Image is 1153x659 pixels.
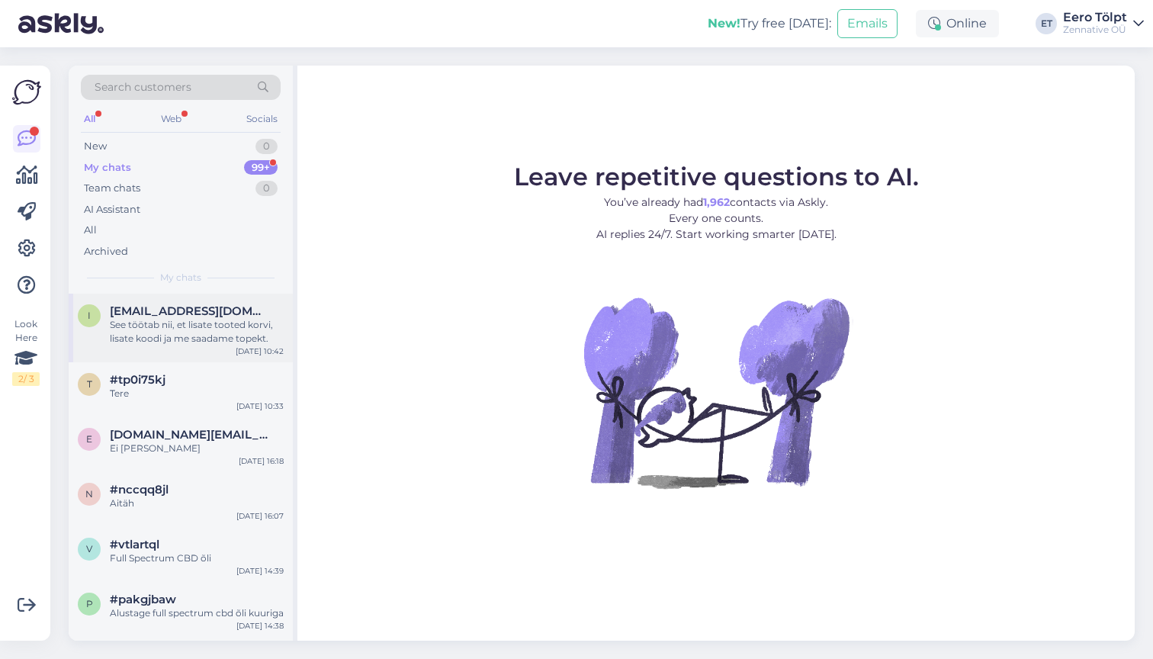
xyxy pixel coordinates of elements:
[1036,13,1057,34] div: ET
[239,455,284,467] div: [DATE] 16:18
[85,488,93,500] span: n
[1063,24,1127,36] div: Zennative OÜ
[110,551,284,565] div: Full Spectrum CBD õli
[88,310,91,321] span: i
[86,543,92,555] span: v
[84,223,97,238] div: All
[158,109,185,129] div: Web
[12,372,40,386] div: 2 / 3
[84,244,128,259] div: Archived
[86,433,92,445] span: e
[243,109,281,129] div: Socials
[110,387,284,400] div: Tere
[110,593,176,606] span: #pakgjbaw
[12,317,40,386] div: Look Here
[110,538,159,551] span: #vtlartql
[236,565,284,577] div: [DATE] 14:39
[110,606,284,620] div: Alustage full spectrum cbd õli kuuriga
[514,162,919,191] span: Leave repetitive questions to AI.
[1063,11,1127,24] div: Eero Tölpt
[1063,11,1144,36] a: Eero TölptZennative OÜ
[708,16,740,31] b: New!
[579,255,853,529] img: No Chat active
[160,271,201,284] span: My chats
[110,373,165,387] span: #tp0i75kj
[84,181,140,196] div: Team chats
[84,160,131,175] div: My chats
[236,346,284,357] div: [DATE] 10:42
[236,400,284,412] div: [DATE] 10:33
[244,160,278,175] div: 99+
[916,10,999,37] div: Online
[703,195,730,209] b: 1,962
[81,109,98,129] div: All
[84,139,107,154] div: New
[110,318,284,346] div: See töötab nii, et lisate tooted korvi, lisate koodi ja me saadame topekt.
[95,79,191,95] span: Search customers
[255,181,278,196] div: 0
[255,139,278,154] div: 0
[837,9,898,38] button: Emails
[110,304,268,318] span: ingajy@gmail.com
[110,497,284,510] div: Aitäh
[110,428,268,442] span: erika.ollo@mail.ee
[87,378,92,390] span: t
[236,620,284,632] div: [DATE] 14:38
[84,202,140,217] div: AI Assistant
[708,14,831,33] div: Try free [DATE]:
[110,483,169,497] span: #nccqq8jl
[12,78,41,107] img: Askly Logo
[86,598,93,609] span: p
[110,442,284,455] div: Ei [PERSON_NAME]
[514,194,919,243] p: You’ve already had contacts via Askly. Every one counts. AI replies 24/7. Start working smarter [...
[236,510,284,522] div: [DATE] 16:07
